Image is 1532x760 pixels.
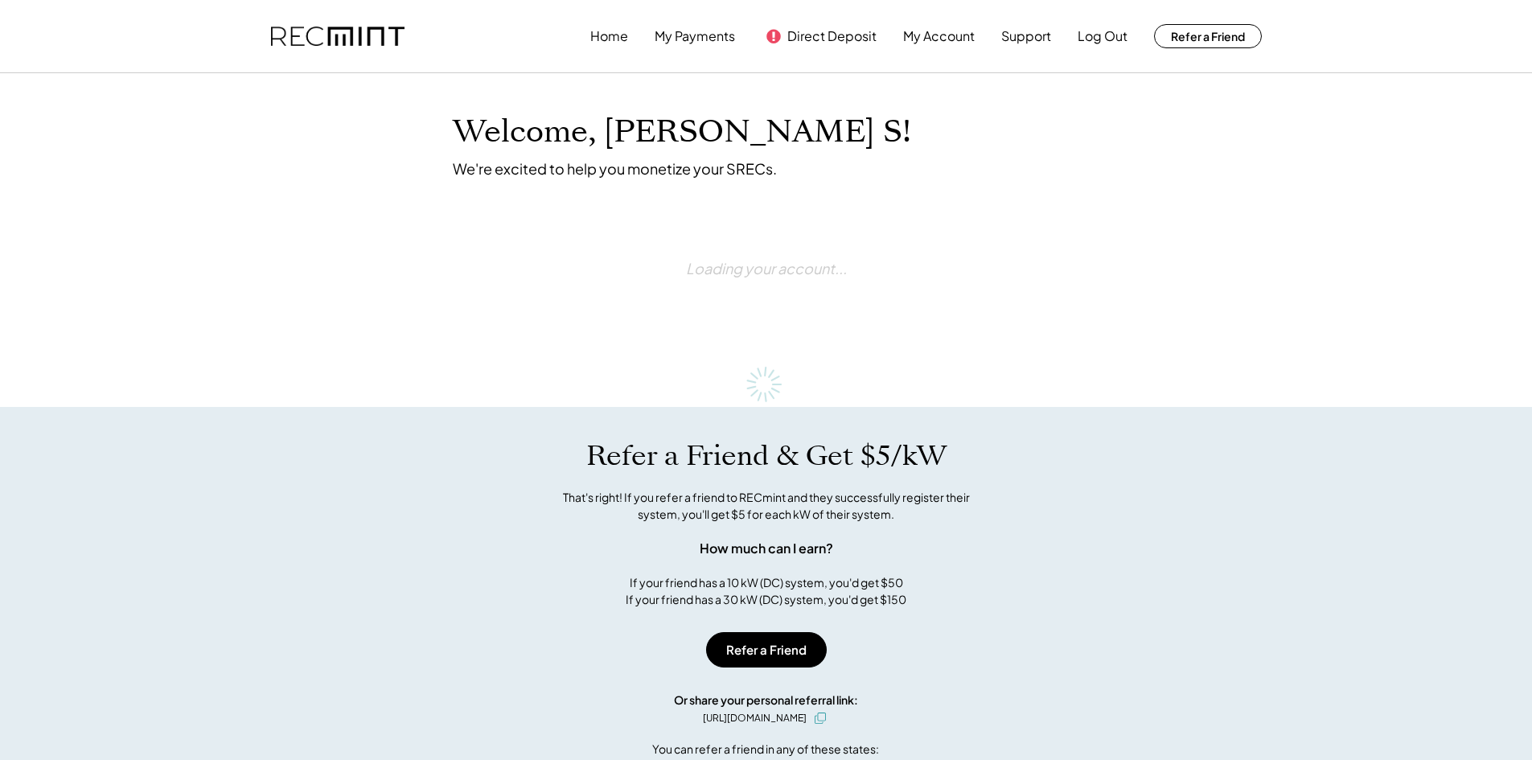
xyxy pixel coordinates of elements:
[700,539,833,558] div: How much can I earn?
[626,574,906,608] div: If your friend has a 10 kW (DC) system, you'd get $50 If your friend has a 30 kW (DC) system, you...
[703,711,807,725] div: [URL][DOMAIN_NAME]
[811,709,830,728] button: click to copy
[674,692,858,709] div: Or share your personal referral link:
[453,159,777,178] div: We're excited to help you monetize your SRECs.
[1154,24,1262,48] button: Refer a Friend
[1001,20,1051,52] button: Support
[453,113,911,151] h1: Welcome, [PERSON_NAME] S!
[706,632,827,668] button: Refer a Friend
[655,20,735,52] button: My Payments
[686,218,847,318] div: Loading your account...
[271,27,405,47] img: recmint-logotype%403x.png
[590,20,628,52] button: Home
[1078,20,1127,52] button: Log Out
[787,20,877,52] button: Direct Deposit
[903,20,975,52] button: My Account
[586,439,947,473] h1: Refer a Friend & Get $5/kW
[545,489,988,523] div: That's right! If you refer a friend to RECmint and they successfully register their system, you'l...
